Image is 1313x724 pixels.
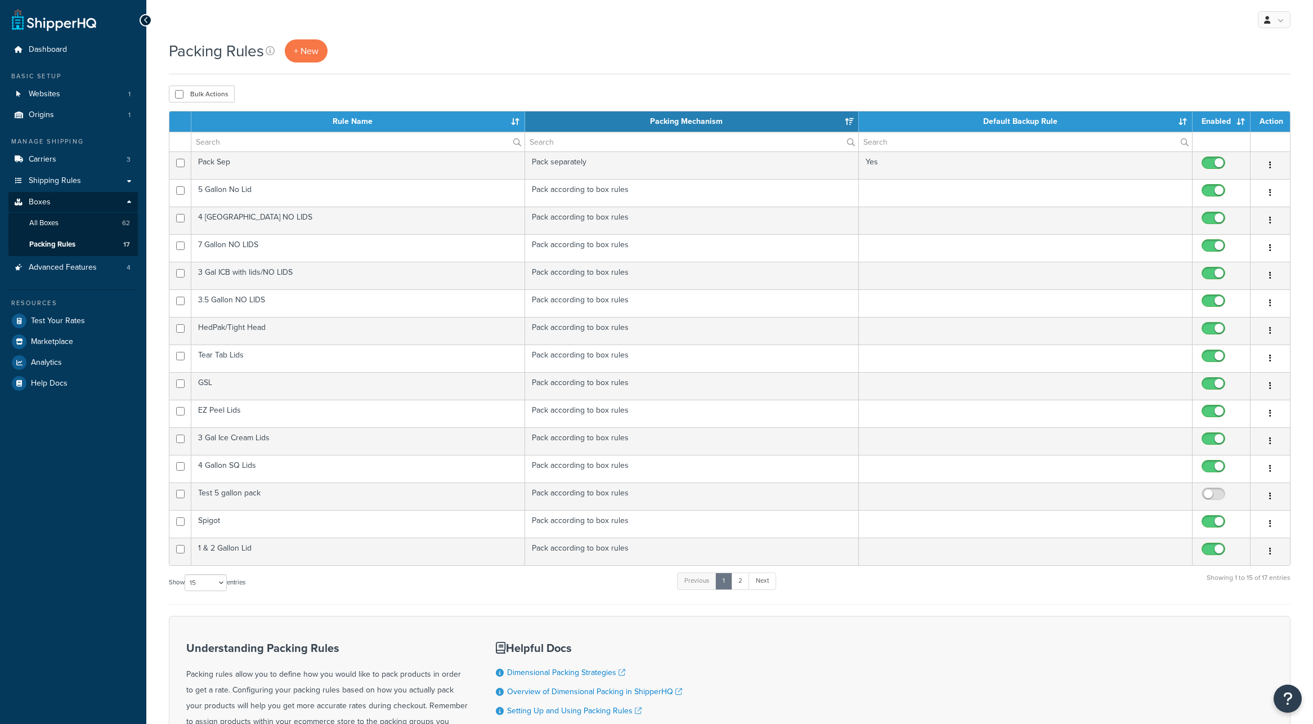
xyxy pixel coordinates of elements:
[731,573,750,589] a: 2
[8,137,138,146] div: Manage Shipping
[677,573,716,589] a: Previous
[525,538,859,565] td: Pack according to box rules
[1251,111,1290,132] th: Action
[169,86,235,102] button: Bulk Actions
[191,427,525,455] td: 3 Gal Ice Cream Lids
[507,667,625,678] a: Dimensional Packing Strategies
[8,234,138,255] a: Packing Rules 17
[127,263,131,272] span: 4
[29,198,51,207] span: Boxes
[496,642,700,654] h3: Helpful Docs
[749,573,776,589] a: Next
[123,240,130,249] span: 17
[191,538,525,565] td: 1 & 2 Gallon Lid
[507,705,642,717] a: Setting Up and Using Packing Rules
[128,110,131,120] span: 1
[128,90,131,99] span: 1
[191,345,525,372] td: Tear Tab Lids
[1274,685,1302,713] button: Open Resource Center
[294,44,319,57] span: + New
[169,574,245,591] label: Show entries
[191,482,525,510] td: Test 5 gallon pack
[191,262,525,289] td: 3 Gal ICB with lids/NO LIDS
[507,686,682,698] a: Overview of Dimensional Packing in ShipperHQ
[859,132,1192,151] input: Search
[8,234,138,255] li: Packing Rules
[191,151,525,179] td: Pack Sep
[191,510,525,538] td: Spigot
[185,574,227,591] select: Showentries
[191,289,525,317] td: 3.5 Gallon NO LIDS
[191,179,525,207] td: 5 Gallon No Lid
[29,263,97,272] span: Advanced Features
[1193,111,1251,132] th: Enabled: activate to sort column ascending
[525,372,859,400] td: Pack according to box rules
[169,40,264,62] h1: Packing Rules
[8,257,138,278] a: Advanced Features 4
[8,84,138,105] li: Websites
[29,176,81,186] span: Shipping Rules
[31,337,73,347] span: Marketplace
[8,332,138,352] a: Marketplace
[122,218,130,228] span: 62
[525,207,859,234] td: Pack according to box rules
[859,151,1193,179] td: Yes
[29,240,75,249] span: Packing Rules
[8,298,138,308] div: Resources
[29,45,67,55] span: Dashboard
[8,192,138,256] li: Boxes
[8,373,138,394] a: Help Docs
[8,105,138,126] li: Origins
[8,84,138,105] a: Websites 1
[525,400,859,427] td: Pack according to box rules
[8,311,138,331] a: Test Your Rates
[8,171,138,191] a: Shipping Rules
[285,39,328,62] a: + New
[12,8,96,31] a: ShipperHQ Home
[191,132,525,151] input: Search
[859,111,1193,132] th: Default Backup Rule: activate to sort column ascending
[8,39,138,60] a: Dashboard
[715,573,732,589] a: 1
[8,352,138,373] a: Analytics
[525,345,859,372] td: Pack according to box rules
[8,257,138,278] li: Advanced Features
[186,642,468,654] h3: Understanding Packing Rules
[191,372,525,400] td: GSL
[8,213,138,234] a: All Boxes 62
[8,149,138,170] li: Carriers
[191,207,525,234] td: 4 [GEOGRAPHIC_DATA] NO LIDS
[31,379,68,388] span: Help Docs
[8,105,138,126] a: Origins 1
[525,262,859,289] td: Pack according to box rules
[8,71,138,81] div: Basic Setup
[525,482,859,510] td: Pack according to box rules
[191,317,525,345] td: HedPak/Tight Head
[29,155,56,164] span: Carriers
[525,317,859,345] td: Pack according to box rules
[191,234,525,262] td: 7 Gallon NO LIDS
[191,455,525,482] td: 4 Gallon SQ Lids
[525,455,859,482] td: Pack according to box rules
[525,234,859,262] td: Pack according to box rules
[525,111,859,132] th: Packing Mechanism: activate to sort column ascending
[525,427,859,455] td: Pack according to box rules
[29,218,59,228] span: All Boxes
[525,151,859,179] td: Pack separately
[525,132,858,151] input: Search
[525,510,859,538] td: Pack according to box rules
[8,149,138,170] a: Carriers 3
[191,400,525,427] td: EZ Peel Lids
[525,179,859,207] td: Pack according to box rules
[1207,571,1290,596] div: Showing 1 to 15 of 17 entries
[29,90,60,99] span: Websites
[8,192,138,213] a: Boxes
[525,289,859,317] td: Pack according to box rules
[127,155,131,164] span: 3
